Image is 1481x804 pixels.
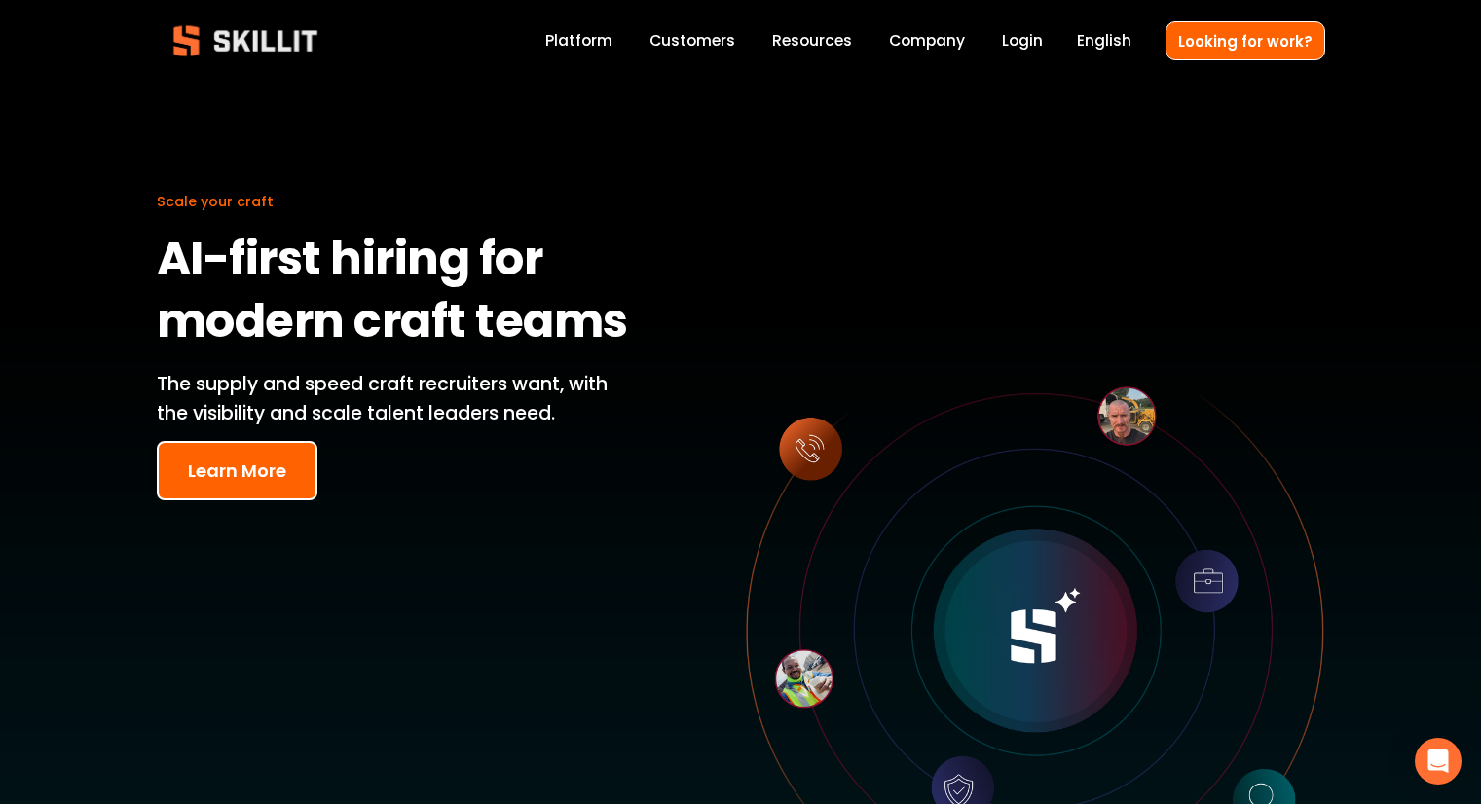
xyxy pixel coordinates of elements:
a: Looking for work? [1166,21,1325,59]
a: Login [1002,28,1043,55]
img: Skillit [157,12,334,70]
p: The supply and speed craft recruiters want, with the visibility and scale talent leaders need. [157,370,638,429]
button: Learn More [157,441,317,500]
span: English [1077,29,1131,52]
div: language picker [1077,28,1131,55]
span: Resources [772,29,852,52]
a: folder dropdown [772,28,852,55]
div: Open Intercom Messenger [1415,738,1462,785]
a: Company [889,28,965,55]
a: Customers [649,28,735,55]
span: Scale your craft [157,192,274,211]
a: Platform [545,28,612,55]
strong: AI-first hiring for modern craft teams [157,223,628,365]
